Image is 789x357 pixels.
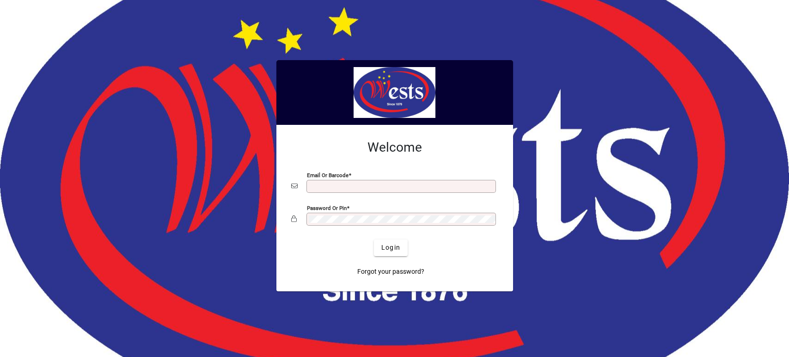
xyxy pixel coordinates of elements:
[307,204,347,211] mat-label: Password or Pin
[357,267,424,277] span: Forgot your password?
[291,140,498,155] h2: Welcome
[381,243,400,252] span: Login
[354,264,428,280] a: Forgot your password?
[307,172,349,178] mat-label: Email or Barcode
[374,240,408,256] button: Login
